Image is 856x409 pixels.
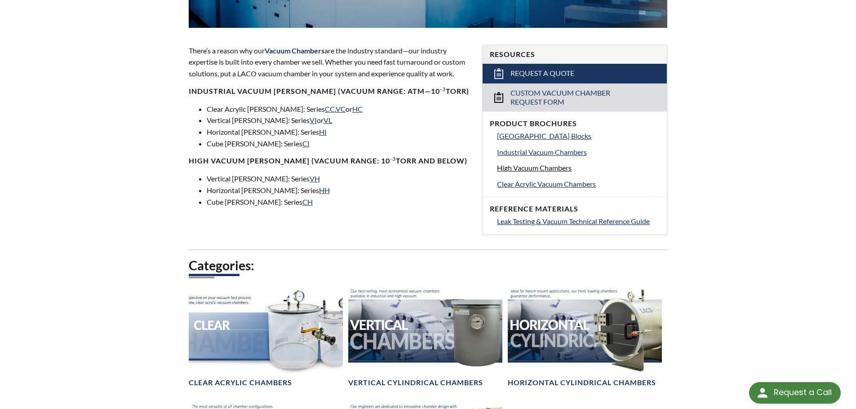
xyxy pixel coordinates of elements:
a: Request a Quote [483,64,667,84]
a: Clear Acrylic Vacuum Chambers [497,178,660,190]
span: Vacuum Chambers [265,46,324,55]
li: Vertical [PERSON_NAME]: Series or [207,114,472,126]
div: Request a Call [774,382,832,403]
h4: Reference Materials [490,204,660,214]
a: Industrial Vacuum Chambers [497,146,660,158]
a: CC [325,105,335,113]
h4: High Vacuum [PERSON_NAME] (Vacuum range: 10 Torr and below) [189,156,472,166]
a: CI [302,139,310,148]
a: Horizontal Cylindrical headerHorizontal Cylindrical Chambers [508,286,662,387]
img: round button [755,386,770,400]
a: VI [310,116,317,124]
h4: Product Brochures [490,119,660,128]
a: Vertical Vacuum Chambers headerVertical Cylindrical Chambers [348,286,502,387]
a: VH [310,174,320,183]
a: Custom Vacuum Chamber Request Form [483,84,667,112]
a: Clear Chambers headerClear Acrylic Chambers [189,286,343,387]
h2: Categories: [189,257,668,274]
a: HH [319,186,330,194]
a: VL [324,116,332,124]
span: Industrial Vacuum Chambers [497,148,587,156]
li: Vertical [PERSON_NAME]: Series [207,173,472,185]
h4: Clear Acrylic Chambers [189,378,292,387]
a: High Vacuum Chambers [497,162,660,174]
li: Cube [PERSON_NAME]: Series [207,138,472,150]
div: Request a Call [749,382,841,404]
p: There’s a reason why our are the industry standard—our industry expertise is built into every cha... [189,45,472,79]
li: Clear Acrylic [PERSON_NAME]: Series , or [207,103,472,115]
li: Horizontal [PERSON_NAME]: Series [207,126,472,138]
a: VC [336,105,346,113]
h4: Horizontal Cylindrical Chambers [508,378,656,387]
span: Clear Acrylic Vacuum Chambers [497,180,596,188]
sup: -3 [390,155,396,162]
span: Leak Testing & Vacuum Technical Reference Guide [497,217,650,225]
h4: Resources [490,50,660,59]
span: [GEOGRAPHIC_DATA] Blocks [497,132,591,140]
h4: Industrial Vacuum [PERSON_NAME] (vacuum range: atm—10 Torr) [189,87,472,96]
a: HI [319,128,327,136]
sup: -3 [440,86,446,92]
li: Cube [PERSON_NAME]: Series [207,196,472,208]
a: [GEOGRAPHIC_DATA] Blocks [497,130,660,142]
li: Horizontal [PERSON_NAME]: Series [207,185,472,196]
span: Custom Vacuum Chamber Request Form [510,88,640,107]
span: Request a Quote [510,69,574,78]
a: HC [352,105,363,113]
a: Leak Testing & Vacuum Technical Reference Guide [497,215,660,227]
a: CH [302,198,313,206]
span: High Vacuum Chambers [497,163,572,172]
h4: Vertical Cylindrical Chambers [348,378,483,387]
